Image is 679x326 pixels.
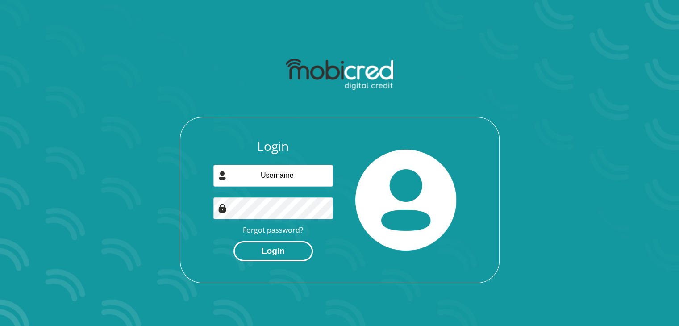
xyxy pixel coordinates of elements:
img: user-icon image [218,171,227,180]
img: mobicred logo [286,59,393,90]
h3: Login [213,139,333,154]
button: Login [233,241,313,261]
input: Username [213,165,333,187]
a: Forgot password? [243,225,303,235]
img: Image [218,204,227,213]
